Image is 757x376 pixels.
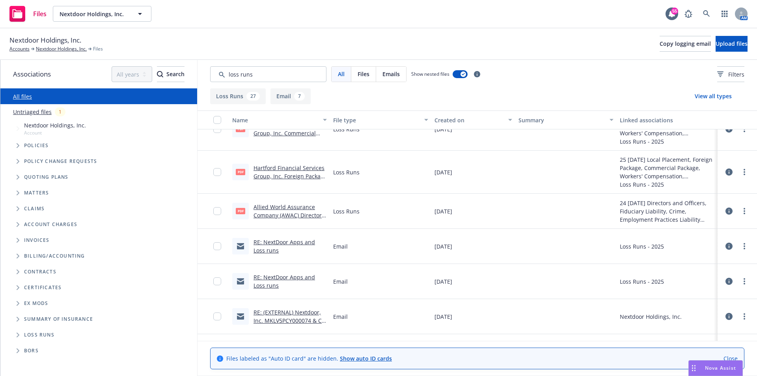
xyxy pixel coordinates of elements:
span: Billing/Accounting [24,254,85,258]
div: File type [333,116,419,124]
span: Filters [717,70,744,79]
div: Name [232,116,318,124]
div: 24 [DATE] Directors and Officers, Fiduciary Liability, Crime, Employment Practices Liability Renewal [620,199,714,224]
a: more [740,206,749,216]
span: Summary of insurance [24,317,93,322]
div: Tree Example [0,120,197,248]
span: Policy change requests [24,159,97,164]
span: Policies [24,143,49,148]
div: Folder Tree Example [0,248,197,359]
a: Switch app [717,6,733,22]
button: Email [270,88,311,104]
span: [DATE] [434,207,452,215]
a: Hartford Financial Services Group, Inc. Foreign Package [DATE]-[DATE] Loss Runs - Valued [DATE].pdf [254,164,327,196]
div: 1 [55,107,65,116]
div: Linked associations [620,116,714,124]
a: Accounts [9,45,30,52]
span: Email [333,312,348,321]
span: Loss Runs [333,207,360,215]
a: RE: (EXTERNAL) Nextdoor, Inc. MKLV5PCY000074 & C-4LPY-072143-CEPSME-2023 Loss runs request [254,309,324,341]
span: [DATE] [434,277,452,286]
span: Filters [728,70,744,79]
span: All [338,70,345,78]
span: Email [333,242,348,251]
span: [DATE] [434,168,452,176]
input: Select all [213,116,221,124]
input: Search by keyword... [210,66,326,82]
a: Show auto ID cards [340,355,392,362]
a: more [740,241,749,251]
span: Upload files [716,40,748,47]
span: Nextdoor Holdings, Inc. [60,10,128,18]
span: Files [33,11,47,17]
input: Toggle Row Selected [213,242,221,250]
span: Files labeled as "Auto ID card" are hidden. [226,354,392,363]
span: Claims [24,206,45,211]
span: Emails [382,70,400,78]
a: Allied World Assurance Company (AWAC) Directors and Officers [DATE]-[DATE] Loss Runs - Valued [DA... [254,203,325,244]
a: Untriaged files [13,108,52,116]
span: Invoices [24,238,50,243]
button: Linked associations [617,110,718,129]
button: Created on [431,110,516,129]
span: Contracts [24,269,56,274]
button: File type [330,110,431,129]
a: more [740,312,749,321]
span: Email [333,277,348,286]
button: Name [229,110,330,129]
button: Copy logging email [660,36,711,52]
span: Nextdoor Holdings, Inc. [24,121,86,129]
button: Filters [717,66,744,82]
a: Nextdoor Holdings, Inc. [36,45,87,52]
span: Account charges [24,222,77,227]
div: Summary [518,116,604,124]
span: pdf [236,208,245,214]
input: Toggle Row Selected [213,207,221,215]
span: Certificates [24,285,62,290]
span: Nova Assist [705,365,736,371]
span: Loss Runs [333,168,360,176]
a: RE: NextDoor Apps and Loss runs [254,273,315,289]
div: Loss Runs - 2025 [620,277,664,286]
div: 7 [294,92,305,101]
div: Loss Runs - 2025 [620,180,714,189]
div: Created on [434,116,504,124]
div: 55 [671,7,678,15]
div: Loss Runs - 2025 [620,137,714,146]
button: Nova Assist [688,360,743,376]
a: Files [6,3,50,25]
button: Upload files [716,36,748,52]
a: more [740,167,749,177]
span: Show nested files [411,71,449,77]
button: Nextdoor Holdings, Inc. [53,6,151,22]
a: Close [723,354,738,363]
span: pdf [236,169,245,175]
a: more [740,277,749,286]
span: Loss Runs [24,333,54,337]
div: Nextdoor Holdings, Inc. [620,312,682,321]
div: Drag to move [689,361,699,376]
button: Loss Runs [210,88,266,104]
span: Ex Mods [24,301,48,306]
a: Report a Bug [681,6,696,22]
input: Toggle Row Selected [213,168,221,176]
a: RE: NextDoor Apps and Loss runs [254,238,315,254]
a: All files [13,93,32,100]
a: Search [699,6,714,22]
span: BORs [24,348,39,353]
div: Loss Runs - 2025 [620,242,664,251]
input: Toggle Row Selected [213,277,221,285]
span: Associations [13,69,51,79]
button: SearchSearch [157,66,185,82]
span: Copy logging email [660,40,711,47]
button: View all types [682,88,744,104]
span: [DATE] [434,242,452,251]
div: 27 [246,92,260,101]
span: Files [93,45,103,52]
div: Search [157,67,185,82]
div: 25 [DATE] Local Placement, Foreign Package, Commercial Package, Workers' Compensation, Commercial... [620,155,714,180]
span: Account [24,129,86,136]
input: Toggle Row Selected [213,312,221,320]
span: Matters [24,191,49,195]
button: Summary [515,110,616,129]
